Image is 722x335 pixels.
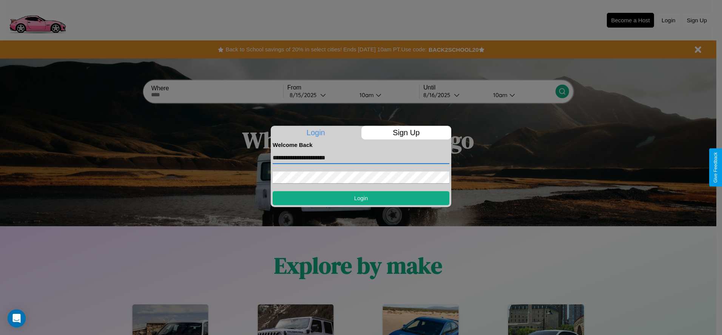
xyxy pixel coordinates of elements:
[273,191,449,205] button: Login
[8,309,26,327] div: Open Intercom Messenger
[361,126,452,139] p: Sign Up
[713,152,718,183] div: Give Feedback
[273,142,449,148] h4: Welcome Back
[271,126,361,139] p: Login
